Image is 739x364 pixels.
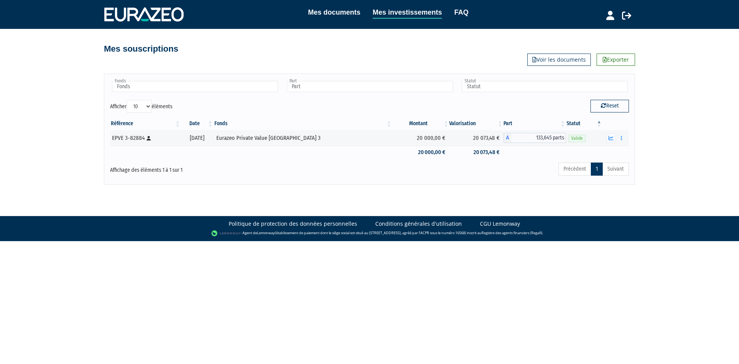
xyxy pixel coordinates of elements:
[229,220,357,228] a: Politique de protection des données personnelles
[566,117,602,130] th: Statut : activer pour trier la colonne par ordre d&eacute;croissant
[602,163,629,176] a: Suivant
[503,133,511,143] span: A
[482,230,542,235] a: Registre des agents financiers (Regafi)
[184,134,211,142] div: [DATE]
[392,146,449,159] td: 20 000,00 €
[392,117,449,130] th: Montant: activer pour trier la colonne par ordre croissant
[181,117,214,130] th: Date: activer pour trier la colonne par ordre croissant
[373,7,442,19] a: Mes investissements
[558,163,591,176] a: Précédent
[104,44,178,54] h4: Mes souscriptions
[112,134,178,142] div: EPVE 3-82884
[211,230,241,237] img: logo-lemonway.png
[597,54,635,66] a: Exporter
[527,54,591,66] a: Voir les documents
[480,220,520,228] a: CGU Lemonway
[110,100,172,113] label: Afficher éléments
[110,117,181,130] th: Référence : activer pour trier la colonne par ordre croissant
[568,135,585,142] span: Valide
[503,117,566,130] th: Part: activer pour trier la colonne par ordre croissant
[257,230,275,235] a: Lemonway
[8,230,731,237] div: - Agent de (établissement de paiement dont le siège social est situé au [STREET_ADDRESS], agréé p...
[110,162,319,174] div: Affichage des éléments 1 à 1 sur 1
[449,146,503,159] td: 20 073,48 €
[104,7,184,21] img: 1732889491-logotype_eurazeo_blanc_rvb.png
[590,100,629,112] button: Reset
[216,134,390,142] div: Eurazeo Private Value [GEOGRAPHIC_DATA] 3
[591,163,603,176] a: 1
[214,117,392,130] th: Fonds: activer pour trier la colonne par ordre croissant
[454,7,468,18] a: FAQ
[449,130,503,146] td: 20 073,48 €
[308,7,360,18] a: Mes documents
[511,133,566,143] span: 133,645 parts
[449,117,503,130] th: Valorisation: activer pour trier la colonne par ordre croissant
[375,220,462,228] a: Conditions générales d'utilisation
[392,130,449,146] td: 20 000,00 €
[503,133,566,143] div: A - Eurazeo Private Value Europe 3
[147,136,151,141] i: [Français] Personne physique
[127,100,152,113] select: Afficheréléments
